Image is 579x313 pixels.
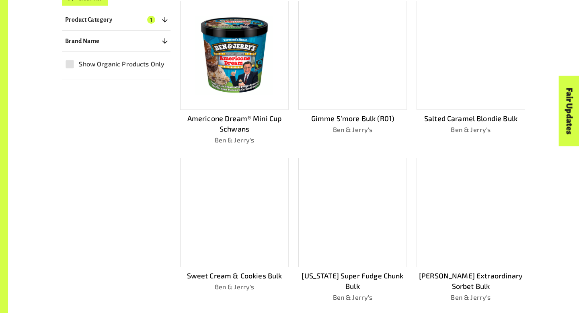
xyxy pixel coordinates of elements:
span: 1 [147,16,155,24]
a: Salted Caramel Blondie BulkBen & Jerry's [417,1,525,145]
p: Brand Name [65,36,100,46]
p: Ben & Jerry's [298,125,407,134]
a: Sweet Cream & Cookies BulkBen & Jerry's [180,158,289,302]
a: Gimme S’more Bulk (R01)Ben & Jerry's [298,1,407,145]
span: Show Organic Products Only [79,59,164,69]
p: Ben & Jerry's [180,282,289,292]
p: [PERSON_NAME] Extraordinary Sorbet Bulk [417,270,525,292]
p: Ben & Jerry's [417,125,525,134]
p: Product Category [65,15,112,25]
p: Salted Caramel Blondie Bulk [417,113,525,124]
a: [PERSON_NAME] Extraordinary Sorbet BulkBen & Jerry's [417,158,525,302]
a: [US_STATE] Super Fudge Chunk BulkBen & Jerry's [298,158,407,302]
p: Ben & Jerry's [180,135,289,145]
p: Ben & Jerry's [417,292,525,302]
p: Ben & Jerry's [298,292,407,302]
p: Sweet Cream & Cookies Bulk [180,270,289,281]
a: Americone Dream® Mini Cup SchwansBen & Jerry's [180,1,289,145]
button: Product Category [62,12,170,27]
p: Gimme S’more Bulk (R01) [298,113,407,124]
p: [US_STATE] Super Fudge Chunk Bulk [298,270,407,292]
p: Americone Dream® Mini Cup Schwans [180,113,289,134]
button: Brand Name [62,34,170,48]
